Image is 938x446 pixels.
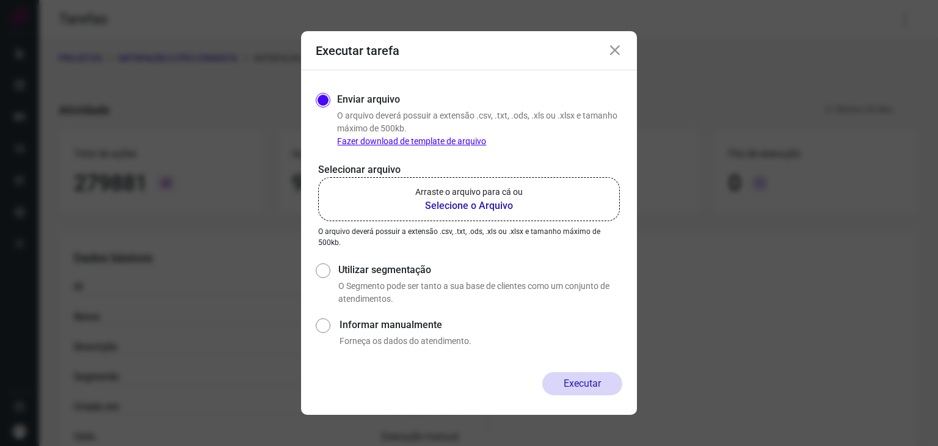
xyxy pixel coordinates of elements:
p: Forneça os dados do atendimento. [340,335,622,348]
button: Executar [542,372,622,395]
p: O arquivo deverá possuir a extensão .csv, .txt, .ods, .xls ou .xlsx e tamanho máximo de 500kb. [337,109,622,148]
label: Enviar arquivo [337,92,400,107]
label: Utilizar segmentação [338,263,622,277]
p: O Segmento pode ser tanto a sua base de clientes como um conjunto de atendimentos. [338,280,622,305]
a: Fazer download de template de arquivo [337,136,486,146]
h3: Executar tarefa [316,43,399,58]
b: Selecione o Arquivo [415,199,523,213]
p: O arquivo deverá possuir a extensão .csv, .txt, .ods, .xls ou .xlsx e tamanho máximo de 500kb. [318,226,620,248]
p: Arraste o arquivo para cá ou [415,186,523,199]
label: Informar manualmente [340,318,622,332]
p: Selecionar arquivo [318,163,620,177]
